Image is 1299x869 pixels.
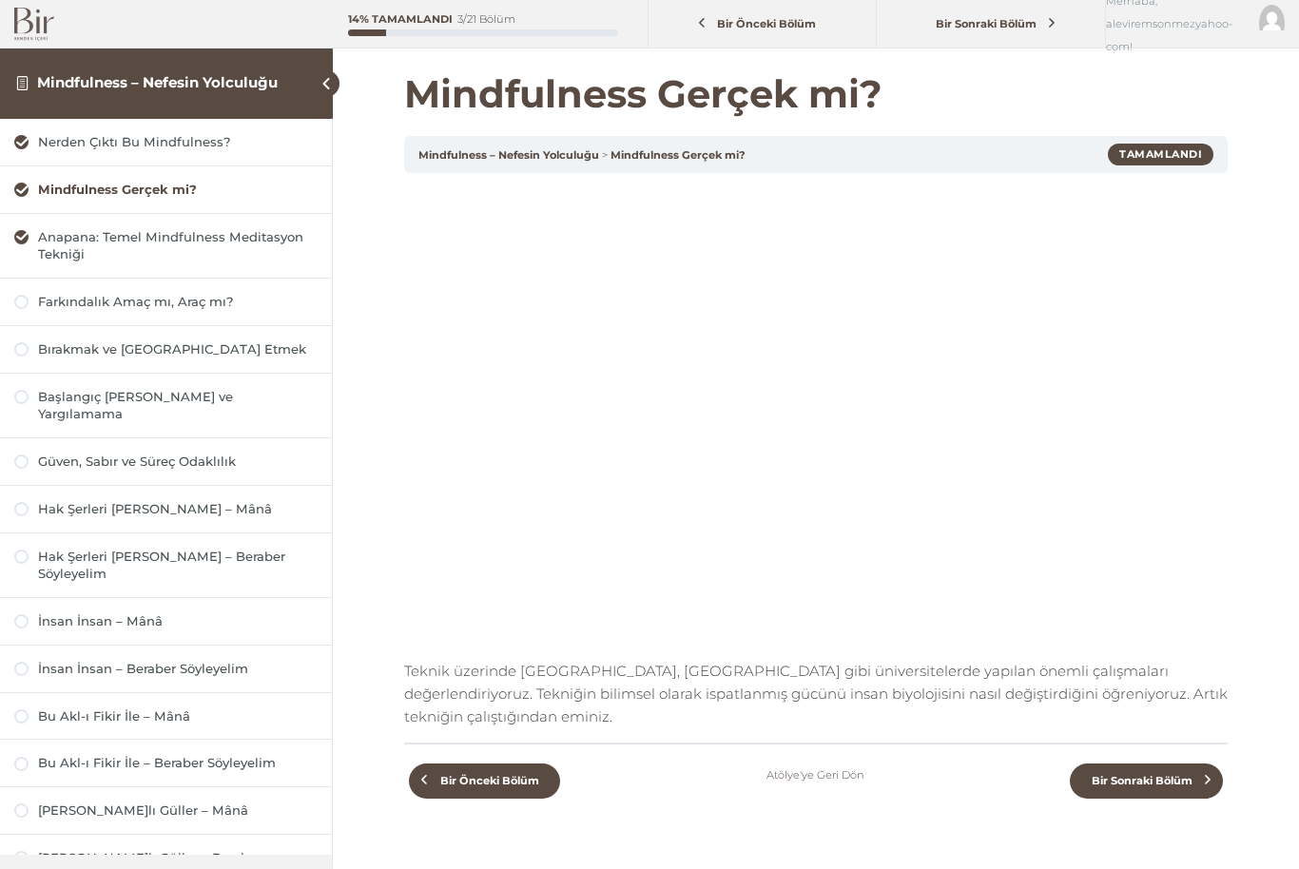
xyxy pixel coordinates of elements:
a: Mindfulness Gerçek mi? [611,148,746,162]
img: Bir Logo [14,8,54,41]
a: Mindfulness – Nefesin Yolculuğu [418,148,599,162]
a: Hak Şerleri [PERSON_NAME] – Beraber Söyleyelim [14,548,318,584]
a: Farkındalık Amaç mı, Araç mı? [14,293,318,311]
a: Bir Önceki Bölüm [409,763,560,799]
a: Mindfulness Gerçek mi? [14,181,318,199]
div: Anapana: Temel Mindfulness Meditasyon Tekniği [38,228,318,264]
a: Mindfulness – Nefesin Yolculuğu [37,73,278,91]
div: Başlangıç [PERSON_NAME] ve Yargılamama [38,388,318,424]
a: Bırakmak ve [GEOGRAPHIC_DATA] Etmek [14,340,318,358]
a: Hak Şerleri [PERSON_NAME] – Mânâ [14,500,318,518]
div: Güven, Sabır ve Süreç Odaklılık [38,453,318,471]
span: Bir Önceki Bölüm [707,17,827,30]
span: Bir Sonraki Bölüm [925,17,1048,30]
a: İnsan İnsan – Beraber Söyleyelim [14,660,318,678]
a: Güven, Sabır ve Süreç Odaklılık [14,453,318,471]
a: Bir Sonraki Bölüm [882,7,1100,42]
a: [PERSON_NAME]lı Güller – Mânâ [14,801,318,820]
div: Bu Akl-ı Fikir İle – Mânâ [38,707,318,725]
a: Bir Sonraki Bölüm [1070,763,1223,799]
a: Bu Akl-ı Fikir İle – Beraber Söyleyelim [14,754,318,772]
div: 3/21 Bölüm [457,14,515,25]
a: Başlangıç [PERSON_NAME] ve Yargılamama [14,388,318,424]
div: 14% Tamamlandı [348,14,453,25]
div: Hak Şerleri [PERSON_NAME] – Mânâ [38,500,318,518]
a: Nerden Çıktı Bu Mindfulness? [14,133,318,151]
div: Tamamlandı [1108,144,1213,164]
div: Farkındalık Amaç mı, Araç mı? [38,293,318,311]
p: Teknik üzerinde [GEOGRAPHIC_DATA], [GEOGRAPHIC_DATA] gibi üniversitelerde yapılan önemli çalışmal... [404,660,1228,728]
a: İnsan İnsan – Mânâ [14,612,318,630]
a: Anapana: Temel Mindfulness Meditasyon Tekniği [14,228,318,264]
h1: Mindfulness Gerçek mi? [404,71,1228,117]
a: Atölye'ye Geri Dön [766,763,864,786]
div: İnsan İnsan – Beraber Söyleyelim [38,660,318,678]
div: Mindfulness Gerçek mi? [38,181,318,199]
div: Bu Akl-ı Fikir İle – Beraber Söyleyelim [38,754,318,772]
div: Hak Şerleri [PERSON_NAME] – Beraber Söyleyelim [38,548,318,584]
div: Nerden Çıktı Bu Mindfulness? [38,133,318,151]
span: Bir Önceki Bölüm [429,774,550,787]
div: Bırakmak ve [GEOGRAPHIC_DATA] Etmek [38,340,318,358]
a: Bu Akl-ı Fikir İle – Mânâ [14,707,318,725]
a: Bir Önceki Bölüm [653,7,872,42]
span: Bir Sonraki Bölüm [1080,774,1203,787]
div: İnsan İnsan – Mânâ [38,612,318,630]
div: [PERSON_NAME]lı Güller – Mânâ [38,801,318,820]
